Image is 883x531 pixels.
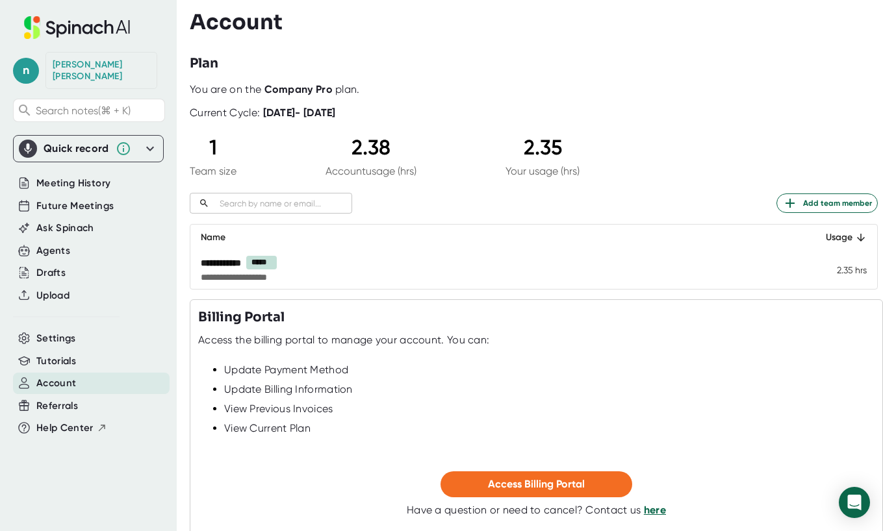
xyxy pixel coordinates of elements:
[190,10,283,34] h3: Account
[36,354,76,369] button: Tutorials
[190,135,237,160] div: 1
[224,383,875,396] div: Update Billing Information
[326,165,416,177] div: Account usage (hrs)
[36,288,70,303] button: Upload
[441,471,632,497] button: Access Billing Portal
[407,504,666,517] div: Have a question or need to cancel? Contact us
[36,376,76,391] button: Account
[13,58,39,84] span: n
[839,487,870,518] div: Open Intercom Messenger
[224,364,875,377] div: Update Payment Method
[190,165,237,177] div: Team size
[214,196,352,211] input: Search by name or email...
[190,106,336,119] div: Current Cycle:
[644,504,666,516] a: here
[190,83,878,96] div: You are on the plan.
[36,176,110,191] button: Meeting History
[263,106,336,119] b: [DATE] - [DATE]
[36,265,66,280] button: Drafts
[776,193,878,213] button: Add team member
[36,331,76,346] button: Settings
[36,421,94,436] span: Help Center
[198,308,285,327] h3: Billing Portal
[19,136,158,162] div: Quick record
[505,135,580,160] div: 2.35
[36,221,94,236] button: Ask Spinach
[505,165,580,177] div: Your usage (hrs)
[804,230,867,245] div: Usage
[36,105,131,117] span: Search notes (⌘ + K)
[36,399,78,414] button: Referrals
[36,421,107,436] button: Help Center
[782,195,872,211] span: Add team member
[201,230,783,245] div: Name
[326,135,416,160] div: 2.38
[264,83,333,95] b: Company Pro
[36,243,70,258] button: Agents
[44,142,109,155] div: Quick record
[793,251,877,289] td: 2.35 hrs
[190,54,218,73] h3: Plan
[53,59,150,82] div: Noreen Hafez
[224,402,875,415] div: View Previous Invoices
[198,334,489,347] div: Access the billing portal to manage your account. You can:
[36,199,114,214] button: Future Meetings
[488,478,585,490] span: Access Billing Portal
[224,422,875,435] div: View Current Plan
